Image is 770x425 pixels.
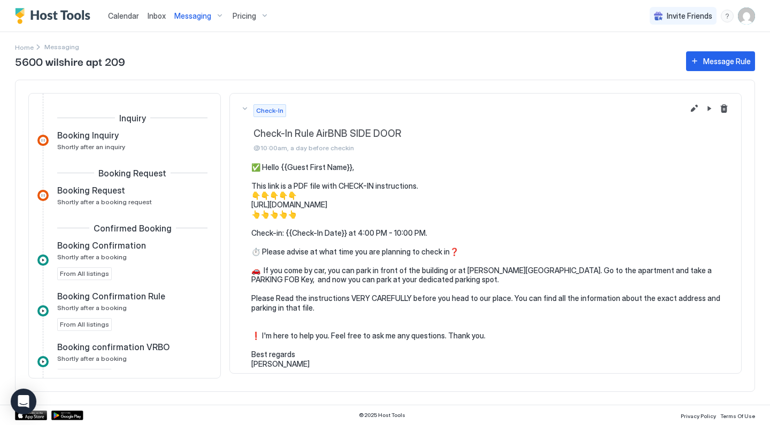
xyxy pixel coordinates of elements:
[57,304,127,312] span: Shortly after a booking
[57,240,146,251] span: Booking Confirmation
[57,198,152,206] span: Shortly after a booking request
[718,102,730,115] button: Delete message rule
[57,130,119,141] span: Booking Inquiry
[720,409,755,421] a: Terms Of Use
[681,409,716,421] a: Privacy Policy
[15,53,675,69] span: 5600 wilshire apt 209
[108,11,139,20] span: Calendar
[738,7,755,25] div: User profile
[359,412,405,419] span: © 2025 Host Tools
[94,223,172,234] span: Confirmed Booking
[253,144,730,152] span: @10:00am, a day before checkin
[253,128,730,140] span: Check-In Rule AirBNB SIDE DOOR
[233,11,256,21] span: Pricing
[60,320,109,329] span: From All listings
[57,291,165,302] span: Booking Confirmation Rule
[57,253,127,261] span: Shortly after a booking
[148,11,166,20] span: Inbox
[686,51,755,71] button: Message Rule
[174,11,211,21] span: Messaging
[720,413,755,419] span: Terms Of Use
[667,11,712,21] span: Invite Friends
[60,269,109,279] span: From All listings
[15,41,34,52] a: Home
[721,10,734,22] div: menu
[57,342,170,352] span: Booking confirmation VRBO
[119,113,146,123] span: Inquiry
[15,43,34,51] span: Home
[15,41,34,52] div: Breadcrumb
[688,102,700,115] button: Edit message rule
[15,411,47,420] a: App Store
[148,10,166,21] a: Inbox
[251,163,730,368] pre: ✅ Hello {{Guest First Name}}, This link is a PDF file with CHECK-IN instructions. 👇👇👇👇👇 [URL][DOM...
[51,411,83,420] a: Google Play Store
[57,143,125,151] span: Shortly after an inquiry
[44,43,79,51] span: Breadcrumb
[108,10,139,21] a: Calendar
[230,94,741,163] button: Check-InCheck-In Rule AirBNB SIDE DOOR@10:00am, a day before checkin
[703,102,715,115] button: Pause Message Rule
[230,163,741,379] section: Check-InCheck-In Rule AirBNB SIDE DOOR@10:00am, a day before checkin
[98,168,166,179] span: Booking Request
[57,185,125,196] span: Booking Request
[703,56,751,67] div: Message Rule
[11,389,36,414] div: Open Intercom Messenger
[15,8,95,24] a: Host Tools Logo
[256,106,283,115] span: Check-In
[681,413,716,419] span: Privacy Policy
[57,354,127,362] span: Shortly after a booking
